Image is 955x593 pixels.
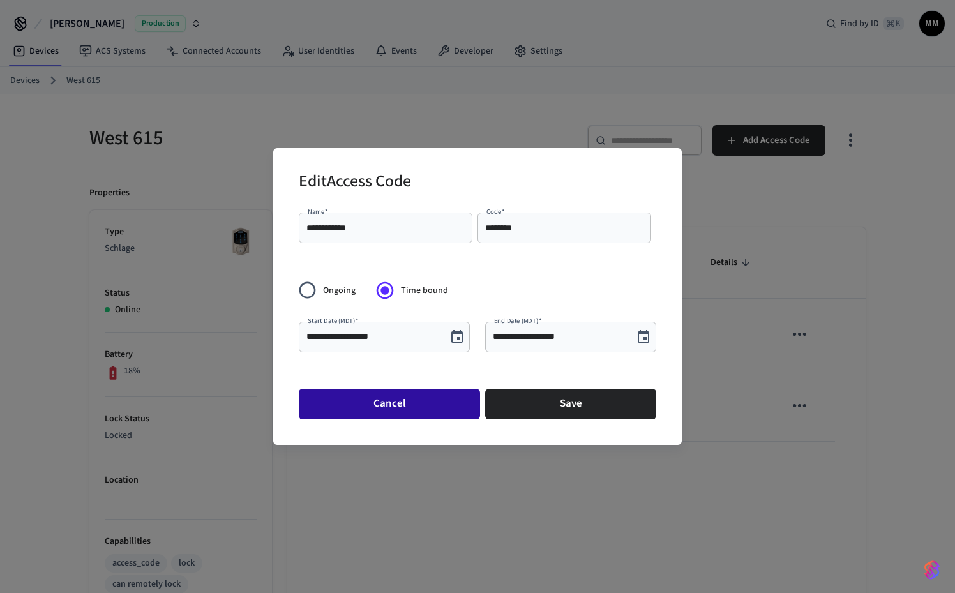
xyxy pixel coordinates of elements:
[444,324,470,350] button: Choose date, selected date is Sep 18, 2025
[401,284,448,297] span: Time bound
[485,389,656,419] button: Save
[308,316,359,326] label: Start Date (MDT)
[486,207,505,216] label: Code
[631,324,656,350] button: Choose date, selected date is Sep 21, 2025
[299,389,480,419] button: Cancel
[924,560,940,580] img: SeamLogoGradient.69752ec5.svg
[494,316,541,326] label: End Date (MDT)
[299,163,411,202] h2: Edit Access Code
[308,207,328,216] label: Name
[323,284,356,297] span: Ongoing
